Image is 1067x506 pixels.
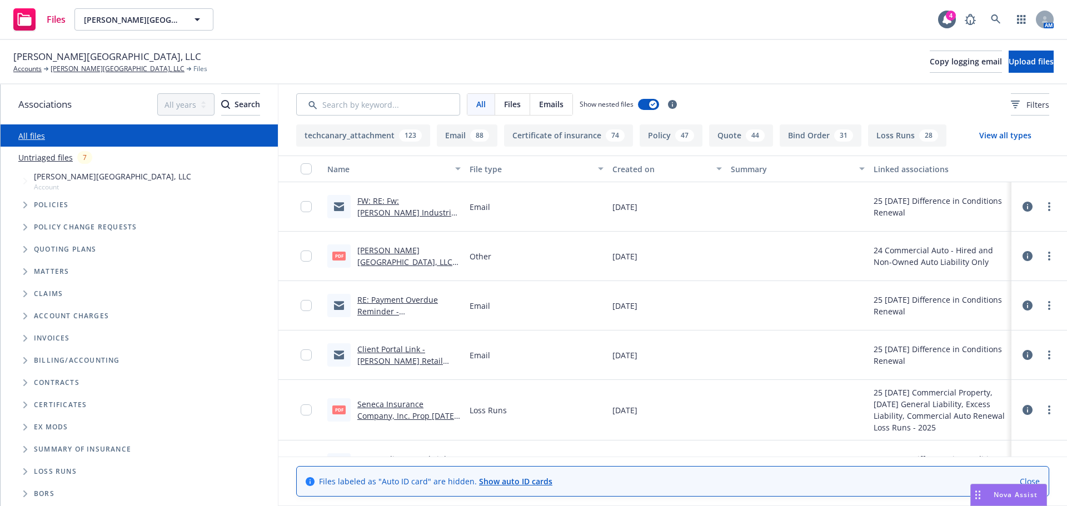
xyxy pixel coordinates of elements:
span: BORs [34,490,54,497]
input: Toggle Row Selected [301,349,312,360]
span: Filters [1026,99,1049,111]
div: Tree Example [1,168,278,349]
button: Copy logging email [930,51,1002,73]
span: Email [470,201,490,213]
span: Other [470,251,491,262]
div: 4 [946,11,956,21]
button: Email [437,124,497,147]
button: Quote [709,124,773,147]
span: Associations [18,97,72,112]
input: Toggle Row Selected [301,251,312,262]
a: Close [1020,475,1040,487]
span: Files [47,15,66,24]
div: Folder Tree Example [1,349,278,505]
a: Client Portal Link - [PERSON_NAME] Retail Center, LLC and [PERSON_NAME][GEOGRAPHIC_DATA], LLC - F... [357,344,457,413]
button: Certificate of insurance [504,124,633,147]
span: [PERSON_NAME][GEOGRAPHIC_DATA], LLC [84,14,180,26]
button: Filters [1011,93,1049,116]
input: Toggle Row Selected [301,201,312,212]
span: Filters [1011,99,1049,111]
div: 31 [834,129,853,142]
div: File type [470,163,591,175]
svg: Search [221,100,230,109]
span: Certificates [34,402,87,408]
a: [PERSON_NAME][GEOGRAPHIC_DATA], LLC 2024 Commercial Auto POLICYHOLDER NOTICE.pdf [357,245,460,290]
button: File type [465,156,607,182]
a: RE: Payment Overdue Reminder - [PERSON_NAME] Retail Center, LLC and [PERSON_NAME][GEOGRAPHIC_DATA... [357,294,452,363]
span: Contracts [34,379,79,386]
button: Nova Assist [970,484,1047,506]
input: Select all [301,163,312,174]
span: Files [504,98,521,110]
a: All files [18,131,45,141]
a: Search [985,8,1007,31]
input: Search by keyword... [296,93,460,116]
input: Toggle Row Selected [301,404,312,415]
span: Nova Assist [994,490,1038,499]
div: 28 [919,129,938,142]
span: Emails [539,98,564,110]
span: Quoting plans [34,246,97,253]
span: Policies [34,202,69,208]
a: Show auto ID cards [479,476,552,487]
div: 24 Commercial Auto - Hired and Non-Owned Auto Liability Only [874,244,1007,268]
div: Drag to move [971,484,985,505]
button: SearchSearch [221,93,260,116]
div: 47 [675,129,694,142]
div: 25 [DATE] Difference in Conditions Renewal [874,294,1007,317]
a: [PERSON_NAME][GEOGRAPHIC_DATA], LLC [51,64,185,74]
span: Upload files [1009,56,1054,67]
div: 25 [DATE] Commercial Property, [DATE] General Liability, Excess Liability, Commercial Auto Renewal [874,387,1007,422]
button: Summary [726,156,869,182]
button: [PERSON_NAME][GEOGRAPHIC_DATA], LLC [74,8,213,31]
div: 25 [DATE] Difference in Conditions Renewal [874,195,1007,218]
a: more [1043,249,1056,263]
div: 44 [746,129,765,142]
button: Policy [640,124,702,147]
button: Upload files [1009,51,1054,73]
div: 88 [470,129,489,142]
input: Toggle Row Selected [301,300,312,311]
span: Show nested files [580,99,634,109]
div: Name [327,163,448,175]
button: Linked associations [869,156,1011,182]
a: more [1043,200,1056,213]
span: Invoices [34,335,70,342]
button: techcanary_attachment [296,124,430,147]
span: Account charges [34,313,109,319]
a: Files [9,4,70,35]
span: Email [470,300,490,312]
span: Ex Mods [34,424,68,430]
span: Claims [34,290,63,297]
button: Name [323,156,465,182]
a: Untriaged files [18,152,73,163]
div: 123 [399,129,422,142]
span: Loss Runs [470,404,507,416]
span: [DATE] [612,349,637,361]
span: pdf [332,405,346,414]
span: Policy change requests [34,224,137,231]
a: Seneca Insurance Company, Inc. Prop [DATE] - [DATE] Loss Runs - Valued [DATE].pdf [357,399,460,444]
span: Matters [34,268,69,275]
span: Copy logging email [930,56,1002,67]
span: Account [34,182,191,192]
a: FW: RE: Fw: [PERSON_NAME] Industrial Center LLC Renewal Request SSP1902073 [DATE] Commercial Prop... [357,196,458,264]
button: Created on [608,156,727,182]
div: Loss Runs - 2025 [874,422,1007,433]
span: [PERSON_NAME][GEOGRAPHIC_DATA], LLC [13,49,201,64]
span: Summary of insurance [34,446,131,453]
div: 7 [77,151,92,164]
div: Linked associations [874,163,1007,175]
a: Switch app [1010,8,1033,31]
span: Billing/Accounting [34,357,120,364]
span: [DATE] [612,201,637,213]
span: Files [193,64,207,74]
div: Summary [731,163,852,175]
a: more [1043,403,1056,417]
button: Loss Runs [868,124,946,147]
span: [DATE] [612,404,637,416]
span: [DATE] [612,251,637,262]
div: Search [221,94,260,115]
a: Accounts [13,64,42,74]
button: Bind Order [780,124,861,147]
